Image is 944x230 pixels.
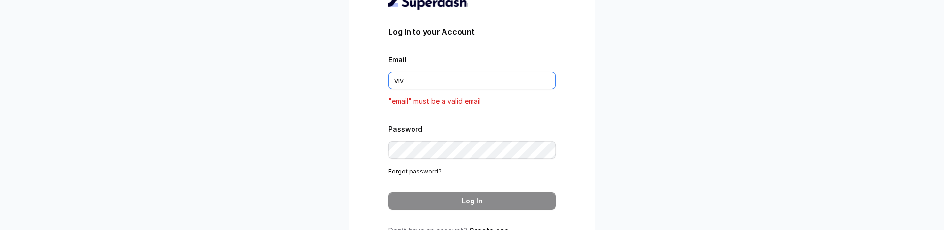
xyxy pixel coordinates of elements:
[388,95,556,107] p: "email" must be a valid email
[388,192,556,210] button: Log In
[388,125,422,133] label: Password
[388,168,442,175] a: Forgot password?
[388,26,556,38] h3: Log In to your Account
[388,72,556,89] input: youremail@example.com
[388,56,407,64] label: Email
